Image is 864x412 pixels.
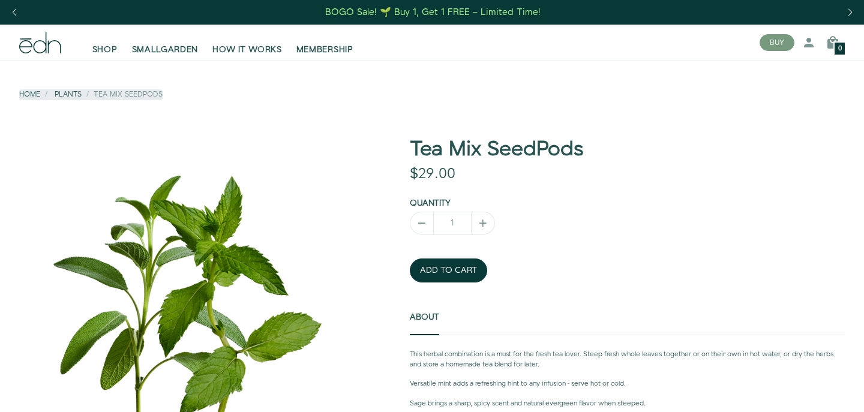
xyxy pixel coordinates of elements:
[410,164,455,184] span: $29.00
[410,139,845,161] h1: Tea Mix SeedPods
[760,34,794,51] button: BUY
[410,258,487,282] button: ADD TO CART
[19,89,40,100] a: Home
[19,89,163,100] nav: breadcrumbs
[410,399,646,408] span: Sage brings a sharp, spicy scent and natural evergreen flavor when steeped.
[92,44,118,56] span: SHOP
[410,299,439,335] a: About
[55,89,82,100] a: Plants
[410,197,451,209] label: Quantity
[85,29,125,56] a: SHOP
[205,29,289,56] a: HOW IT WORKS
[770,376,852,406] iframe: Opens a widget where you can find more information
[289,29,361,56] a: MEMBERSHIP
[132,44,199,56] span: SMALLGARDEN
[838,46,842,52] span: 0
[325,6,541,19] div: BOGO Sale! 🌱 Buy 1, Get 1 FREE – Limited Time!
[82,89,163,100] li: Tea Mix SeedPods
[325,3,542,22] a: BOGO Sale! 🌱 Buy 1, Get 1 FREE – Limited Time!
[212,44,281,56] span: HOW IT WORKS
[125,29,206,56] a: SMALLGARDEN
[410,350,845,370] p: This herbal combination is a must for the fresh tea lover. Steep fresh whole leaves together or o...
[410,379,626,389] span: Versatile mint adds a refreshing hint to any infusion - serve hot or cold.
[296,44,353,56] span: MEMBERSHIP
